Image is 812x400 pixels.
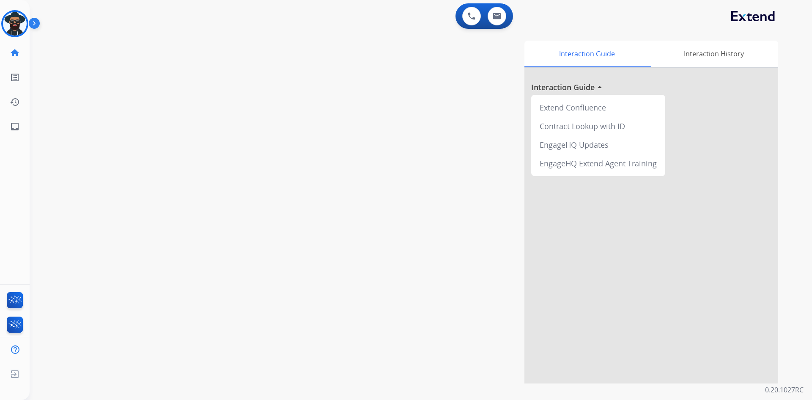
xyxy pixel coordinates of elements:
[524,41,649,67] div: Interaction Guide
[10,97,20,107] mat-icon: history
[10,121,20,132] mat-icon: inbox
[10,72,20,83] mat-icon: list_alt
[535,135,662,154] div: EngageHQ Updates
[3,12,27,36] img: avatar
[10,48,20,58] mat-icon: home
[649,41,778,67] div: Interaction History
[765,385,804,395] p: 0.20.1027RC
[535,117,662,135] div: Contract Lookup with ID
[535,98,662,117] div: Extend Confluence
[535,154,662,173] div: EngageHQ Extend Agent Training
